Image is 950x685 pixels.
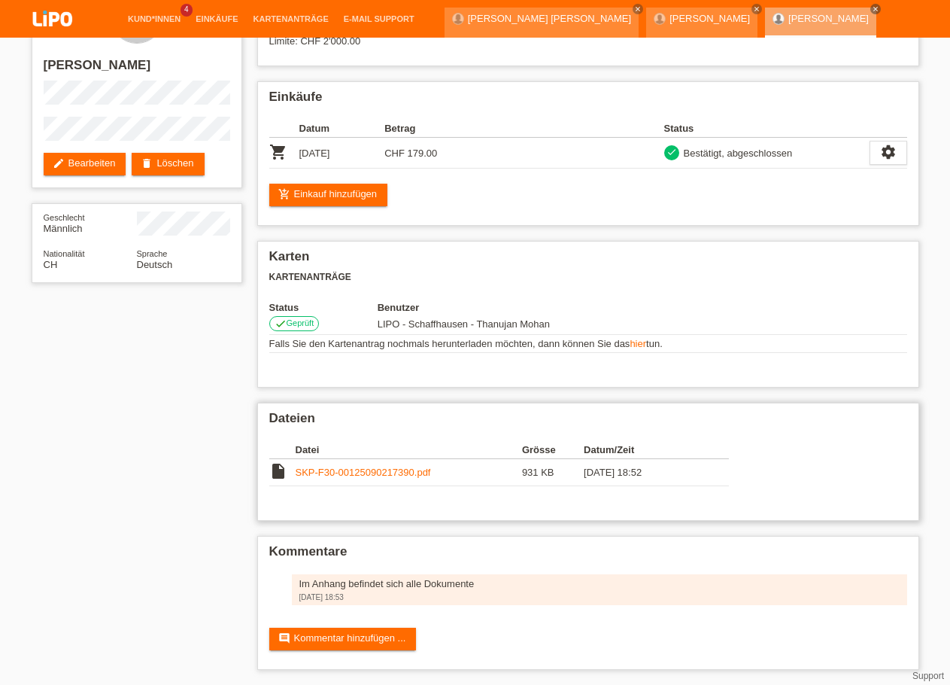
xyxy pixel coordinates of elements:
td: Falls Sie den Kartenantrag nochmals herunterladen möchten, dann können Sie das tun. [269,335,907,353]
h2: Kommentare [269,544,907,567]
h2: [PERSON_NAME] [44,58,230,81]
th: Datum/Zeit [584,441,707,459]
a: deleteLöschen [132,153,204,175]
a: add_shopping_cartEinkauf hinzufügen [269,184,388,206]
a: editBearbeiten [44,153,126,175]
i: close [753,5,760,13]
a: close [870,4,881,14]
a: [PERSON_NAME] [669,13,750,24]
a: SKP-F30-00125090217390.pdf [296,467,431,478]
div: [DATE] 18:53 [299,593,900,601]
a: Einkäufe [188,14,245,23]
i: delete [141,157,153,169]
i: insert_drive_file [269,462,287,480]
i: add_shopping_cart [278,188,290,200]
i: check [666,147,677,157]
th: Status [269,302,378,313]
th: Status [664,120,870,138]
th: Betrag [384,120,470,138]
span: Geschlecht [44,213,85,222]
span: Deutsch [137,259,173,270]
span: Schweiz [44,259,58,270]
th: Grösse [522,441,584,459]
a: Kartenanträge [246,14,336,23]
span: Sprache [137,249,168,258]
h2: Karten [269,249,907,272]
i: close [634,5,642,13]
th: Benutzer [378,302,633,313]
a: commentKommentar hinzufügen ... [269,628,417,650]
span: 02.09.2025 [378,318,550,330]
i: check [275,318,287,330]
i: edit [53,157,65,169]
a: [PERSON_NAME] [788,13,869,24]
a: hier [630,338,646,349]
h2: Einkäufe [269,90,907,112]
a: close [751,4,762,14]
td: [DATE] [299,138,385,169]
i: settings [880,144,897,160]
a: LIPO pay [15,31,90,42]
a: close [633,4,643,14]
div: Bestätigt, abgeschlossen [679,145,793,161]
span: 4 [181,4,193,17]
h2: Dateien [269,411,907,434]
a: E-Mail Support [336,14,422,23]
i: close [872,5,879,13]
div: Im Anhang befindet sich alle Dokumente [299,578,900,589]
td: [DATE] 18:52 [584,459,707,486]
td: 931 KB [522,459,584,486]
div: Männlich [44,212,137,234]
th: Datei [296,441,522,459]
a: Kund*innen [120,14,188,23]
a: Support [912,671,944,681]
i: comment [278,632,290,644]
span: Geprüft [287,318,314,327]
span: Nationalität [44,249,85,258]
a: [PERSON_NAME] [PERSON_NAME] [468,13,631,24]
h3: Kartenanträge [269,272,907,283]
td: CHF 179.00 [384,138,470,169]
th: Datum [299,120,385,138]
i: POSP00026976 [269,143,287,161]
